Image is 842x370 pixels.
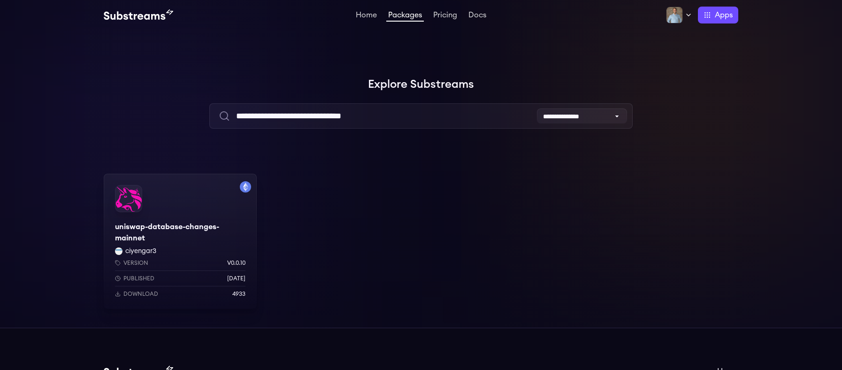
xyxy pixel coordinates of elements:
span: Apps [715,9,733,21]
p: 4933 [232,290,245,298]
a: Filter by mainnet networkuniswap-database-changes-mainnetuniswap-database-changes-mainnetciyengar... [104,174,257,309]
p: [DATE] [227,275,245,282]
img: Substream's logo [104,9,173,21]
h1: Explore Substreams [104,75,738,94]
a: Docs [467,11,488,21]
img: Filter by mainnet network [240,181,251,193]
p: v0.0.10 [227,259,245,267]
img: Profile [666,7,683,23]
a: Home [354,11,379,21]
p: Published [123,275,154,282]
a: Pricing [431,11,459,21]
p: Download [123,290,158,298]
button: ciyengar3 [125,247,156,256]
a: Packages [386,11,424,22]
p: Version [123,259,148,267]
